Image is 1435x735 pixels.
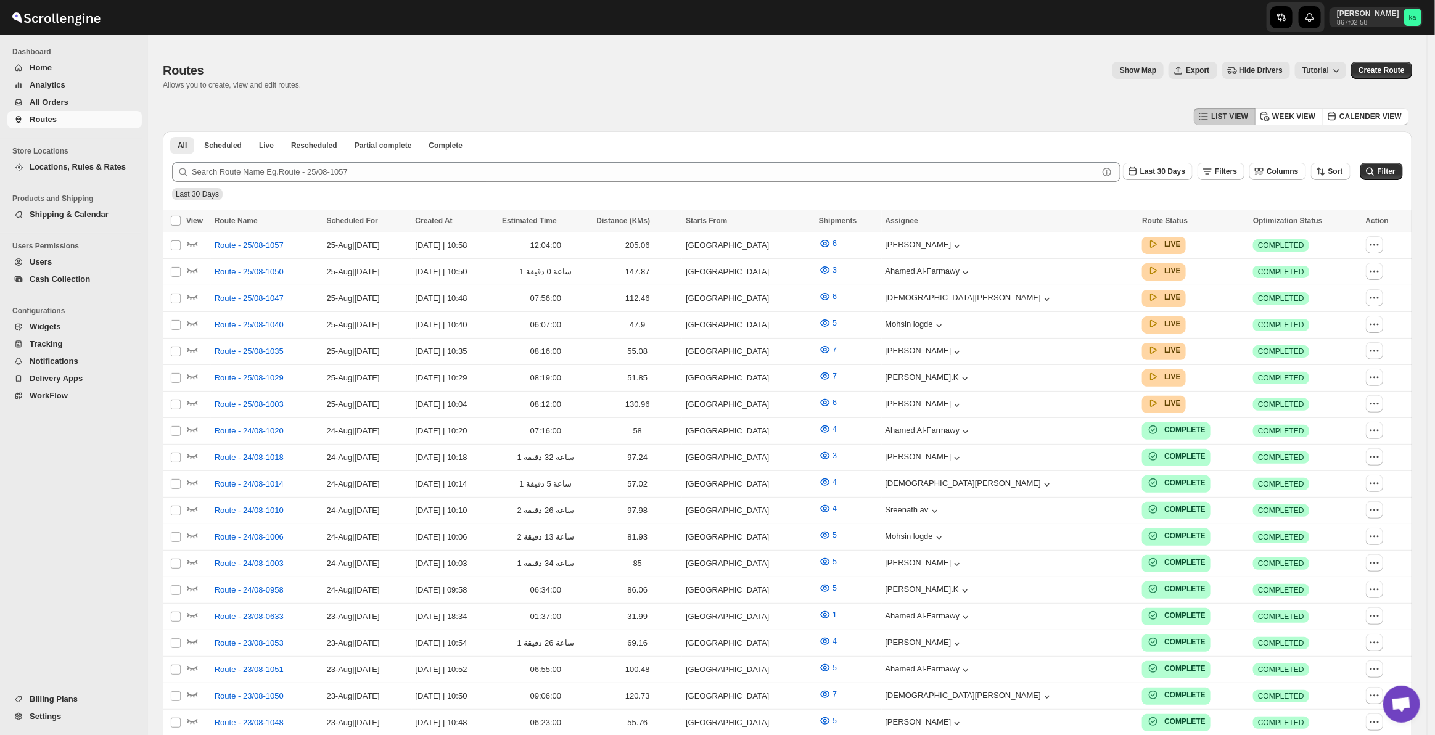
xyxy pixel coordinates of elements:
span: Route - 23/08-1050 [215,690,284,702]
span: 7 [833,689,837,699]
button: Columns [1249,163,1305,180]
span: Route - 25/08-1029 [215,372,284,384]
button: Notifications [7,353,142,370]
button: 6 [812,287,844,306]
span: 24-Aug | [DATE] [327,453,380,462]
div: [DATE] | 10:50 [416,266,495,278]
button: Route - 25/08-1029 [207,368,291,388]
button: COMPLETE [1147,450,1206,462]
button: Route - 23/08-1048 [207,713,291,733]
div: [DATE] | 10:04 [416,398,495,411]
button: COMPLETE [1147,609,1206,622]
button: 4 [812,631,844,651]
b: COMPLETE [1164,478,1206,487]
div: Ahamed Al-Farmawy [886,266,972,279]
button: Route - 24/08-1006 [207,527,291,547]
span: Delivery Apps [30,374,83,383]
button: Route - 24/08-1014 [207,474,291,494]
span: COMPLETED [1258,426,1304,436]
span: 5 [833,583,837,593]
span: View [186,216,203,225]
span: COMPLETED [1258,320,1304,330]
div: [PERSON_NAME] [886,346,964,358]
span: WEEK VIEW [1272,112,1315,121]
div: 112.46 [597,292,679,305]
button: LIVE [1147,318,1181,330]
div: [GEOGRAPHIC_DATA] [686,292,812,305]
b: COMPLETE [1164,425,1206,434]
span: Last 30 Days [176,190,219,199]
p: 867f02-58 [1337,18,1399,26]
button: Ahamed Al-Farmawy [886,611,972,623]
button: Map action label [1112,62,1164,79]
div: 130.96 [597,398,679,411]
button: Home [7,59,142,76]
div: 97.24 [597,451,679,464]
span: Action [1366,216,1389,225]
button: LIST VIEW [1194,108,1256,125]
b: COMPLETE [1164,558,1206,567]
button: [PERSON_NAME] [886,399,964,411]
span: Sort [1328,167,1343,176]
span: 25-Aug | [DATE] [327,400,380,409]
button: Cash Collection [7,271,142,288]
button: LIVE [1147,344,1181,356]
b: COMPLETE [1164,691,1206,699]
b: COMPLETE [1164,638,1206,646]
button: COMPLETE [1147,583,1206,595]
button: Ahamed Al-Farmawy [886,425,972,438]
button: All Orders [7,94,142,111]
button: Ahamed Al-Farmawy [886,664,972,676]
button: [DEMOGRAPHIC_DATA][PERSON_NAME] [886,293,1053,305]
button: Route - 23/08-1051 [207,660,291,680]
span: Route - 25/08-1035 [215,345,284,358]
div: Mohsin logde [886,532,945,544]
b: LIVE [1164,346,1181,355]
div: [GEOGRAPHIC_DATA] [686,451,812,464]
button: Route - 24/08-1010 [207,501,291,520]
span: Route - 25/08-1057 [215,239,284,252]
div: [DATE] | 10:14 [416,478,495,490]
div: [GEOGRAPHIC_DATA] [686,425,812,437]
span: Starts From [686,216,727,225]
div: [PERSON_NAME] [886,240,964,252]
span: Route - 24/08-1020 [215,425,284,437]
span: 7 [833,371,837,380]
button: WorkFlow [7,387,142,404]
span: 4 [833,636,837,646]
button: 5 [812,552,844,572]
span: Partial complete [355,141,412,150]
b: COMPLETE [1164,664,1206,673]
button: [PERSON_NAME] [886,717,964,729]
span: Hide Drivers [1240,65,1283,75]
button: LIVE [1147,397,1181,409]
span: COMPLETED [1258,267,1304,277]
button: Users [7,253,142,271]
div: 205.06 [597,239,679,252]
span: Create Route [1359,65,1405,75]
span: 6 [833,292,837,301]
button: Settings [7,708,142,725]
span: Users Permissions [12,241,142,251]
button: 4 [812,419,844,439]
div: [PERSON_NAME] [886,558,964,570]
div: [DATE] | 10:18 [416,451,495,464]
button: 4 [812,472,844,492]
b: LIVE [1164,399,1181,408]
b: LIVE [1164,266,1181,275]
button: Delivery Apps [7,370,142,387]
button: 5 [812,313,844,333]
div: 47.9 [597,319,679,331]
div: 55.08 [597,345,679,358]
button: 1 [812,605,844,625]
span: Routes [30,115,57,124]
span: 25-Aug | [DATE] [327,320,380,329]
span: 5 [833,530,837,540]
span: Store Locations [12,146,142,156]
span: 5 [833,716,837,725]
div: [GEOGRAPHIC_DATA] [686,345,812,358]
button: Route - 24/08-0958 [207,580,291,600]
div: [GEOGRAPHIC_DATA] [686,398,812,411]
